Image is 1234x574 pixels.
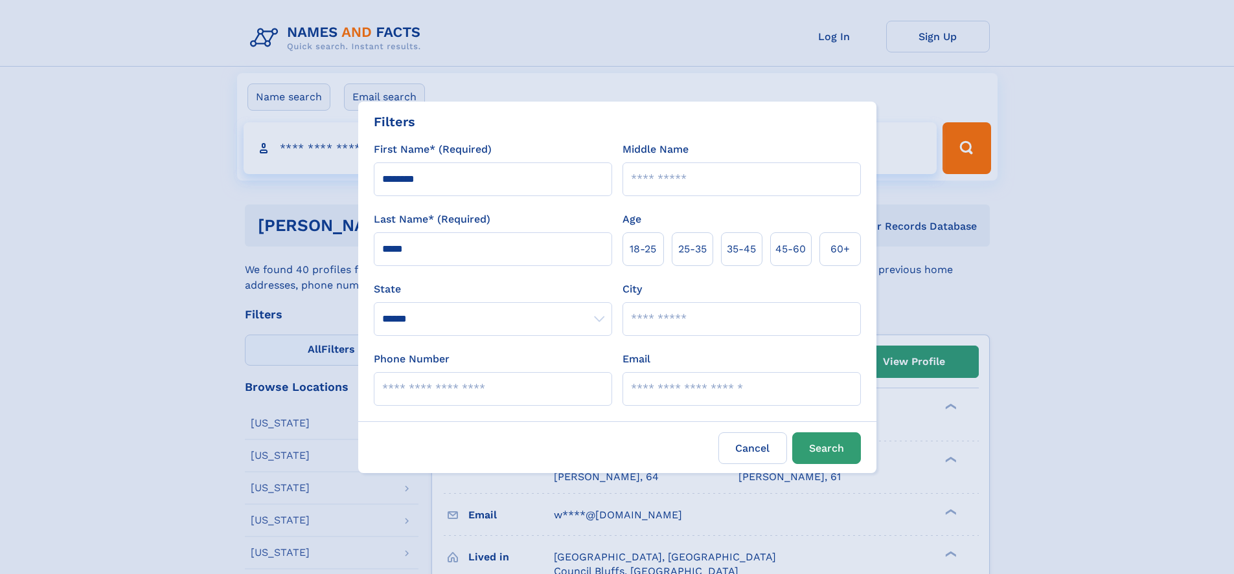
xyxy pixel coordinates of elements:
[792,432,861,464] button: Search
[374,351,450,367] label: Phone Number
[830,241,850,257] span: 60+
[630,241,656,257] span: 18‑25
[623,212,641,227] label: Age
[623,281,642,297] label: City
[678,241,707,257] span: 25‑35
[374,112,415,131] div: Filters
[623,351,650,367] label: Email
[623,142,689,157] label: Middle Name
[775,241,806,257] span: 45‑60
[374,212,490,227] label: Last Name* (Required)
[718,432,787,464] label: Cancel
[374,281,612,297] label: State
[374,142,492,157] label: First Name* (Required)
[727,241,756,257] span: 35‑45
